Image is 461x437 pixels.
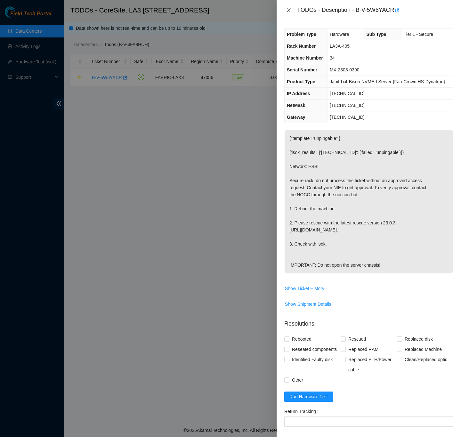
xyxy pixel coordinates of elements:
span: Replaced disk [402,334,435,344]
span: [TECHNICAL_ID] [330,103,365,108]
span: Problem Type [287,32,316,37]
label: Return Tracking [284,406,320,417]
span: Replaced ETH/Power cable [346,354,397,375]
span: Clean/Replaced optic [402,354,450,365]
span: Identified Faulty disk [289,354,336,365]
span: Product Type [287,79,315,84]
p: Resolutions [284,314,453,328]
span: close [286,8,291,13]
input: Return Tracking [284,417,453,427]
span: Tier 1 - Secure [404,32,433,37]
span: Show Ticket History [285,285,324,292]
button: Show Ticket History [285,283,325,294]
span: NetMask [287,103,305,108]
span: Hardware [330,32,349,37]
span: Replaced Machine [402,344,444,354]
span: Other [289,375,306,385]
span: Sub Type [367,32,386,37]
span: Gateway [287,115,305,120]
span: Show Shipment Details [285,301,331,308]
span: Jabil 1x4-Bison NVME-I Server {Fan-Crown HS-Dynatron} [330,79,445,84]
span: Replaced RAM [346,344,381,354]
span: 34 [330,55,335,61]
span: [TECHNICAL_ID] [330,91,365,96]
span: Rack Number [287,44,316,49]
span: Rescued [346,334,368,344]
p: {"template":"unpingable" } {'isok_results': {'[TECHNICAL_ID]': {'failed': 'unpingable'}}} Network... [285,130,453,273]
span: MX-2303-0390 [330,67,360,72]
button: Show Shipment Details [285,299,332,309]
span: [TECHNICAL_ID] [330,115,365,120]
span: Reseated components [289,344,339,354]
div: TODOs - Description - B-V-5W6YACR [297,5,453,15]
span: Rebooted [289,334,314,344]
button: Run Hardware Test [284,392,333,402]
span: IP Address [287,91,310,96]
span: Run Hardware Test [289,393,328,400]
button: Close [284,7,293,13]
span: Serial Number [287,67,317,72]
span: Machine Number [287,55,323,61]
span: LA3A-405 [330,44,350,49]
